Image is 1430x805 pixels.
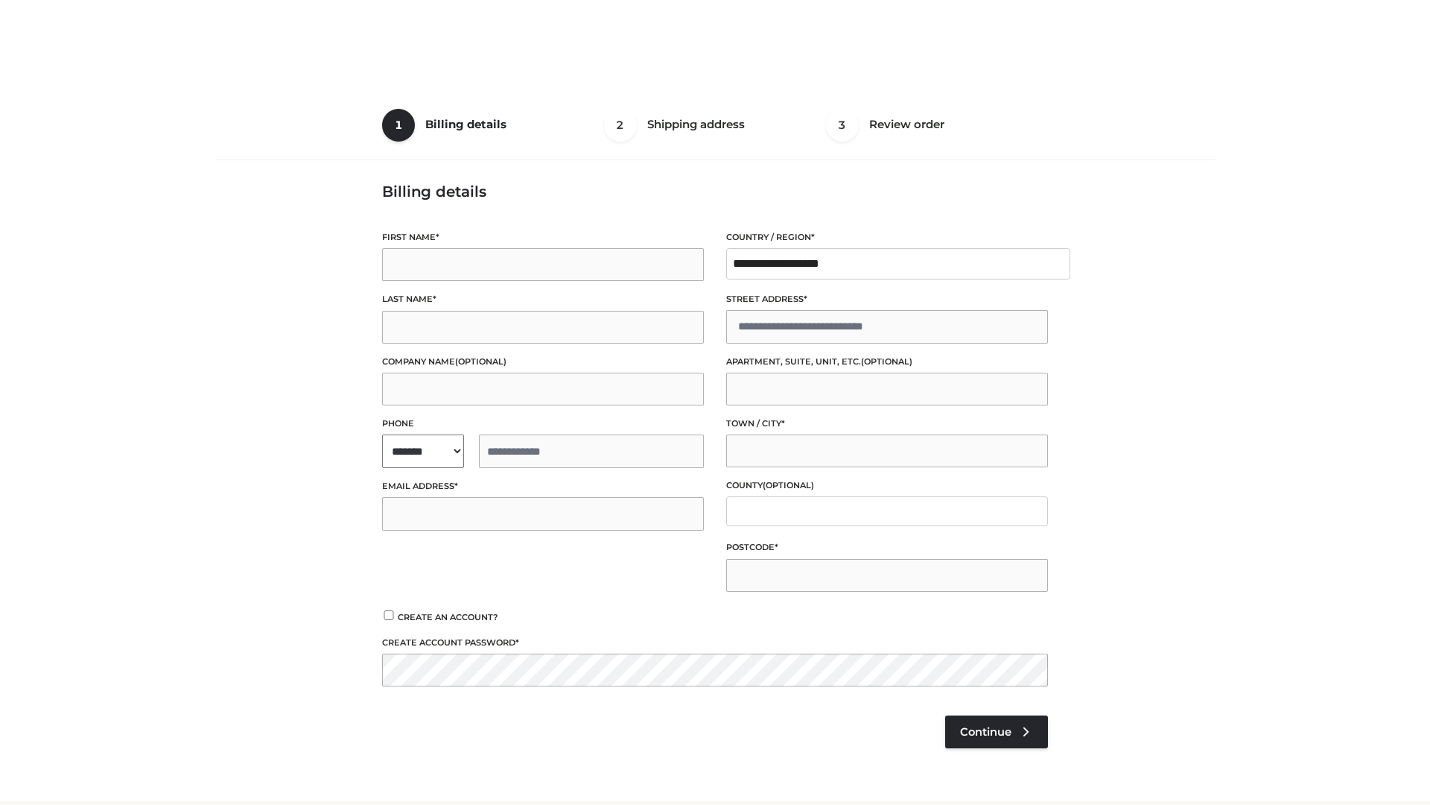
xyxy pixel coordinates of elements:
label: Phone [382,417,704,431]
label: Street address [726,292,1048,306]
label: Create account password [382,636,1048,650]
span: (optional) [763,480,814,490]
span: Shipping address [647,117,745,131]
span: 2 [604,109,637,142]
label: Town / City [726,417,1048,431]
span: Create an account? [398,612,498,622]
label: Last name [382,292,704,306]
span: 3 [826,109,859,142]
span: (optional) [455,356,506,367]
label: Email address [382,479,704,493]
span: (optional) [861,356,912,367]
label: Apartment, suite, unit, etc. [726,355,1048,369]
input: Create an account? [382,610,395,620]
span: Billing details [425,117,506,131]
label: First name [382,230,704,244]
span: Review order [869,117,944,131]
label: Company name [382,355,704,369]
label: Postcode [726,540,1048,555]
a: Continue [945,716,1048,748]
span: Continue [960,725,1011,739]
label: Country / Region [726,230,1048,244]
span: 1 [382,109,415,142]
label: County [726,479,1048,493]
h3: Billing details [382,183,1048,201]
